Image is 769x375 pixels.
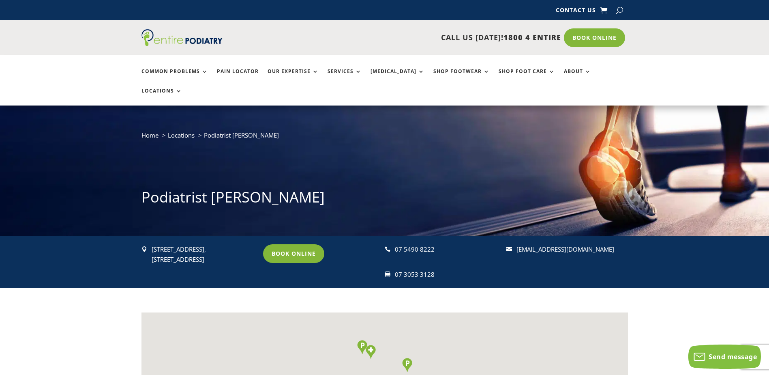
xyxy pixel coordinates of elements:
[217,69,259,86] a: Pain Locator
[371,69,424,86] a: [MEDICAL_DATA]
[263,244,324,263] a: Book Online
[357,340,367,354] div: Parking
[395,269,499,280] div: 07 3053 3128
[204,131,279,139] span: Podiatrist [PERSON_NAME]
[564,28,625,47] a: Book Online
[141,88,182,106] a: Locations
[254,32,561,43] p: CALL US [DATE]!
[395,244,499,255] div: 07 5490 8222
[268,69,319,86] a: Our Expertise
[516,245,614,253] a: [EMAIL_ADDRESS][DOMAIN_NAME]
[141,246,147,252] span: 
[141,187,628,211] h1: Podiatrist [PERSON_NAME]
[328,69,362,86] a: Services
[499,69,555,86] a: Shop Foot Care
[503,32,561,42] span: 1800 4 ENTIRE
[141,131,159,139] a: Home
[688,345,761,369] button: Send message
[556,7,596,16] a: Contact Us
[366,345,376,359] div: Clinic
[141,69,208,86] a: Common Problems
[385,246,390,252] span: 
[168,131,195,139] a: Locations
[433,69,490,86] a: Shop Footwear
[564,69,591,86] a: About
[152,244,256,265] p: [STREET_ADDRESS], [STREET_ADDRESS]
[141,40,223,48] a: Entire Podiatry
[385,272,390,277] span: 
[709,352,757,361] span: Send message
[141,130,628,147] nav: breadcrumb
[141,29,223,46] img: logo (1)
[402,358,412,372] div: Parking - Back of Building
[506,246,512,252] span: 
